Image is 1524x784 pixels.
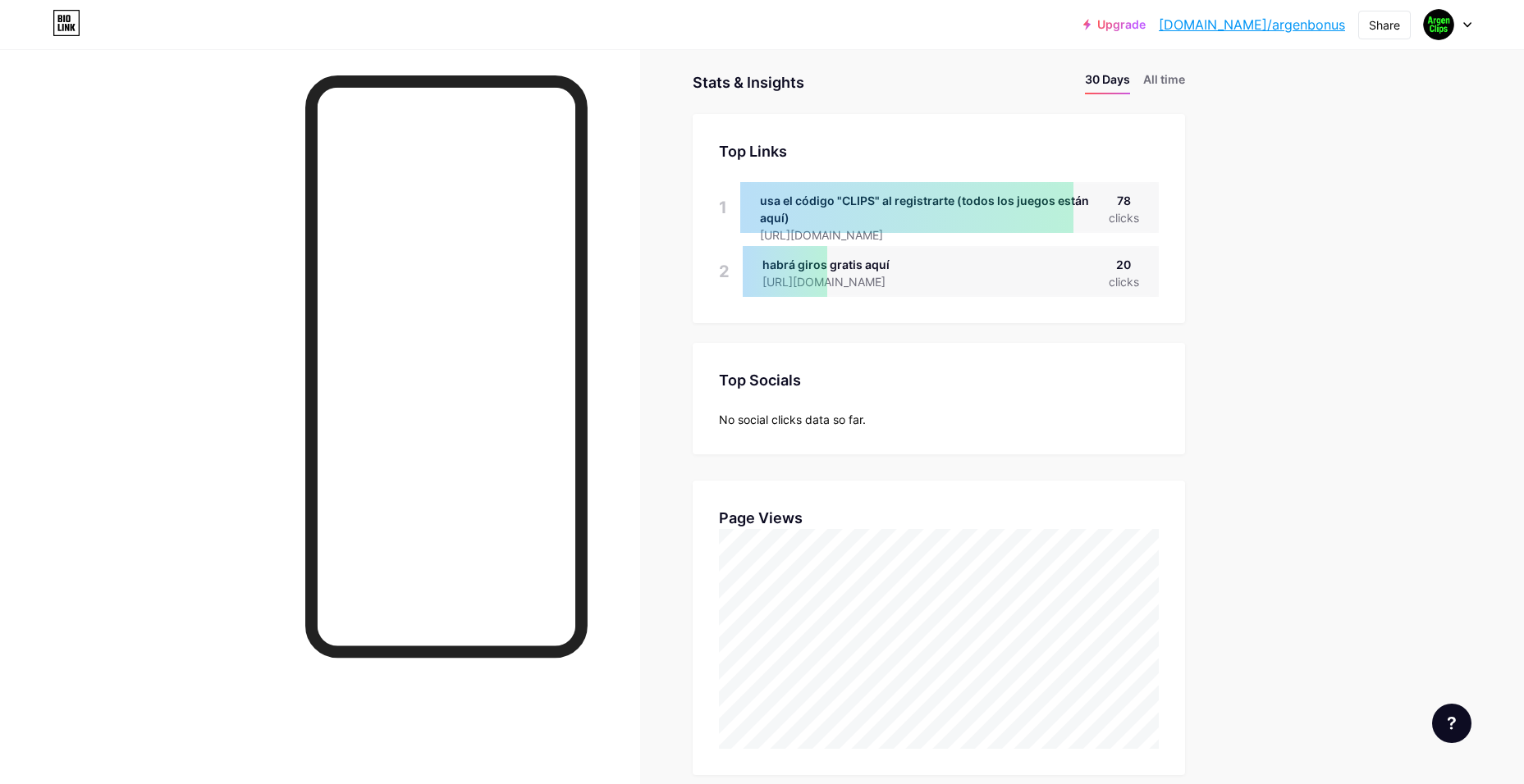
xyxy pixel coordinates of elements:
div: No social clicks data so far. [719,411,1159,428]
div: 78 [1109,192,1139,209]
div: Top Links [719,140,1159,162]
div: clicks [1109,273,1139,290]
li: All time [1143,71,1185,94]
div: 2 [719,246,730,297]
a: Upgrade [1083,18,1146,31]
div: Stats & Insights [693,71,804,94]
div: [URL][DOMAIN_NAME] [762,273,912,290]
div: Top Socials [719,369,1159,391]
div: 1 [719,182,727,233]
img: ocultoshorts [1423,9,1454,40]
li: 30 Days [1085,71,1130,94]
div: Share [1369,16,1400,34]
div: clicks [1109,209,1139,226]
div: Page Views [719,507,1159,529]
a: [DOMAIN_NAME]/argenbonus [1159,15,1345,34]
div: 20 [1109,256,1139,273]
div: [URL][DOMAIN_NAME] [760,226,1109,244]
div: habrá giros gratis aquí [762,256,912,273]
